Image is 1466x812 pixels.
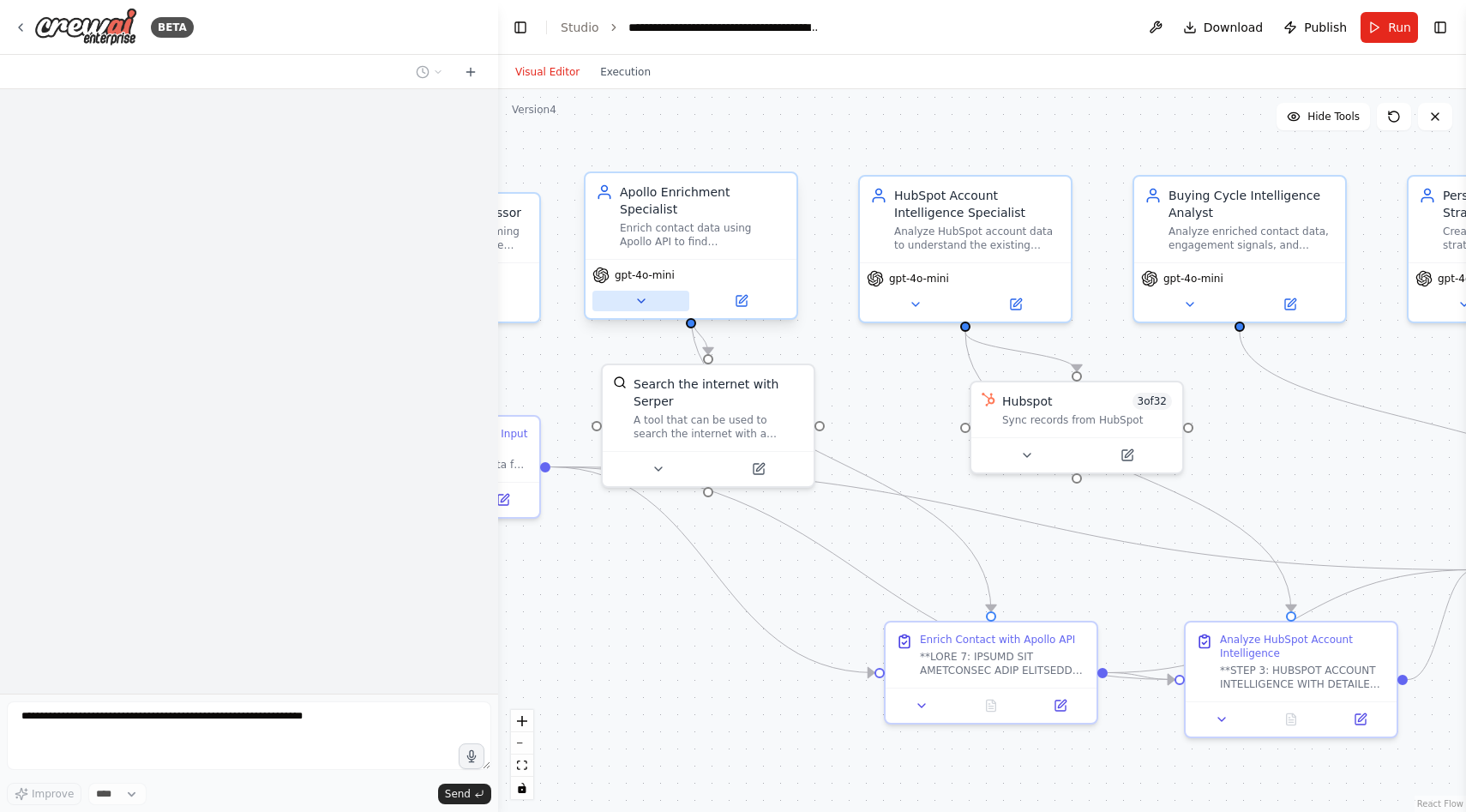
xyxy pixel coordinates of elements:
[615,268,675,282] span: gpt-4o-mini
[682,315,717,354] g: Edge from 218b626d-9619-4a64-8aa1-131c9a37788b to bda2f7fd-a605-480c-8a8f-ccc02c47f955
[1204,19,1264,36] span: Download
[693,291,790,311] button: Open in side panel
[511,710,533,799] div: React Flow controls
[1304,19,1347,36] span: Publish
[858,175,1072,323] div: HubSpot Account Intelligence SpecialistAnalyze HubSpot account data to understand the existing re...
[970,381,1184,474] div: HubSpotHubspot3of32Sync records from HubSpot
[511,777,533,799] button: toggle interactivity
[1030,695,1090,716] button: Open in side panel
[1220,633,1386,660] div: Analyze HubSpot Account Intelligence
[512,103,556,117] div: Version 4
[1002,393,1053,410] div: Hubspot
[1428,15,1452,39] button: Show right sidebar
[1277,103,1370,130] button: Hide Tools
[34,8,137,46] img: Logo
[409,62,450,82] button: Switch to previous chat
[1169,187,1335,221] div: Buying Cycle Intelligence Analyst
[1417,799,1463,809] a: React Flow attribution
[613,376,627,389] img: SerperDevTool
[1133,175,1347,323] div: Buying Cycle Intelligence AnalystAnalyze enriched contact data, engagement signals, and account i...
[459,743,484,769] button: Click to speak your automation idea
[590,62,661,82] button: Execution
[584,175,798,323] div: Apollo Enrichment SpecialistEnrich contact data using Apollo API to find comprehensive profession...
[710,459,807,479] button: Open in side panel
[634,376,803,410] div: Search the internet with Serper
[473,490,532,510] button: Open in side panel
[682,315,1000,611] g: Edge from 218b626d-9619-4a64-8aa1-131c9a37788b to 40bd24fd-edcb-4a29-8181-a31b0e853f9d
[1133,393,1173,410] span: Number of enabled actions
[445,787,471,801] span: Send
[1361,12,1418,43] button: Run
[508,15,532,39] button: Hide left sidebar
[550,459,1175,689] g: Edge from da3597fd-b45f-42e7-824a-e247c0b174f7 to 8e3de923-2191-42ae-8b1e-4c032e7808f9
[550,459,874,682] g: Edge from da3597fd-b45f-42e7-824a-e247c0b174f7 to 40bd24fd-edcb-4a29-8181-a31b0e853f9d
[1163,272,1223,286] span: gpt-4o-mini
[1388,19,1411,36] span: Run
[1331,709,1390,730] button: Open in side panel
[620,183,786,218] div: Apollo Enrichment Specialist
[889,272,949,286] span: gpt-4o-mini
[561,21,599,34] a: Studio
[457,62,484,82] button: Start a new chat
[7,783,81,805] button: Improve
[884,621,1098,725] div: Enrich Contact with Apollo API**LORE 7: IPSUMD SIT AMETCONSEC ADIP ELITSEDD EIUSMODTE** Incidid U...
[894,225,1060,252] div: Analyze HubSpot account data to understand the existing relationship, deal history, engagement pa...
[327,415,541,519] div: Process and Validate JSON InputProcess and validate the incoming JSON contact data for the market...
[920,650,1086,677] div: **LORE 7: IPSUMD SIT AMETCONSEC ADIP ELITSEDD EIUSMODTE** Incidid Utlabo ETD magnaaliqu eni admin...
[1078,445,1175,466] button: Open in side panel
[894,187,1060,221] div: HubSpot Account Intelligence Specialist
[1277,12,1354,43] button: Publish
[634,413,803,441] div: A tool that can be used to search the internet with a search_query. Supports different search typ...
[511,755,533,777] button: fit view
[601,364,815,488] div: SerperDevToolSearch the internet with SerperA tool that can be used to search the internet with a...
[511,710,533,732] button: zoom in
[32,787,74,801] span: Improve
[620,221,786,249] div: Enrich contact data using Apollo API to find comprehensive professional information based on emai...
[1176,12,1271,43] button: Download
[1307,110,1360,123] span: Hide Tools
[955,695,1028,716] button: No output available
[1255,709,1328,730] button: No output available
[1002,413,1172,427] div: Sync records from HubSpot
[1169,225,1335,252] div: Analyze enriched contact data, engagement signals, and account intelligence to determine if the c...
[1184,621,1398,738] div: Analyze HubSpot Account Intelligence**STEP 3: HUBSPOT ACCOUNT INTELLIGENCE WITH DETAILED REPORTIN...
[920,633,1075,647] div: Enrich Contact with Apollo API
[982,393,995,406] img: HubSpot
[1220,664,1386,691] div: **STEP 3: HUBSPOT ACCOUNT INTELLIGENCE WITH DETAILED REPORTING** Search and analyze HubSpot CRM d...
[957,332,1300,611] g: Edge from b83c1be2-f577-4a8f-8756-30c80f43b0a2 to 8e3de923-2191-42ae-8b1e-4c032e7808f9
[1241,294,1338,315] button: Open in side panel
[505,62,590,82] button: Visual Editor
[151,17,194,38] div: BETA
[1108,665,1175,689] g: Edge from 40bd24fd-edcb-4a29-8181-a31b0e853f9d to 8e3de923-2191-42ae-8b1e-4c032e7808f9
[438,784,491,804] button: Send
[511,732,533,755] button: zoom out
[561,19,821,36] nav: breadcrumb
[967,294,1064,315] button: Open in side panel
[957,332,1085,371] g: Edge from b83c1be2-f577-4a8f-8756-30c80f43b0a2 to 91e985dd-a436-484c-b83c-af6ca8239160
